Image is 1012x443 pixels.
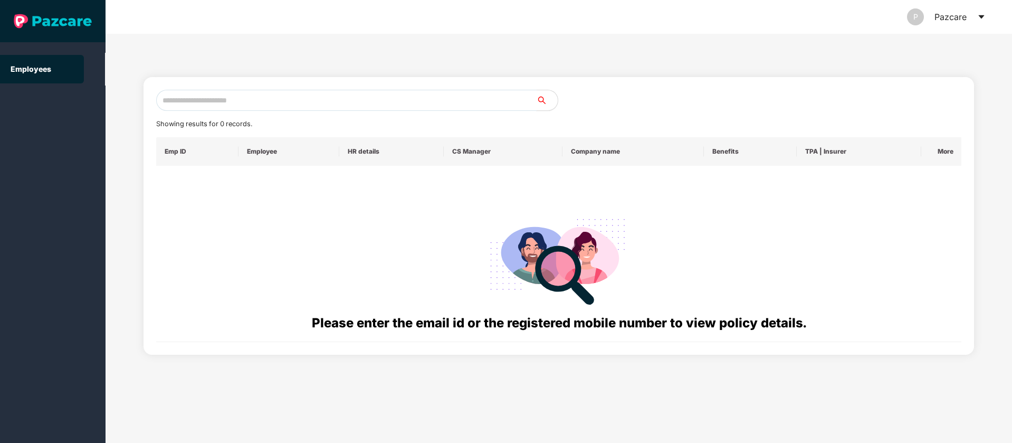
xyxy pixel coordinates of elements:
img: svg+xml;base64,PHN2ZyB4bWxucz0iaHR0cDovL3d3dy53My5vcmcvMjAwMC9zdmciIHdpZHRoPSIyODgiIGhlaWdodD0iMj... [483,206,635,313]
th: Benefits [704,137,797,166]
span: P [913,8,918,25]
th: Company name [562,137,704,166]
button: search [536,90,558,111]
th: More [921,137,961,166]
a: Employees [11,64,51,73]
th: TPA | Insurer [797,137,921,166]
th: CS Manager [444,137,562,166]
th: Employee [238,137,339,166]
th: Emp ID [156,137,239,166]
span: Showing results for 0 records. [156,120,252,128]
span: search [536,96,558,105]
span: caret-down [977,13,986,21]
th: HR details [339,137,443,166]
span: Please enter the email id or the registered mobile number to view policy details. [312,315,806,331]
